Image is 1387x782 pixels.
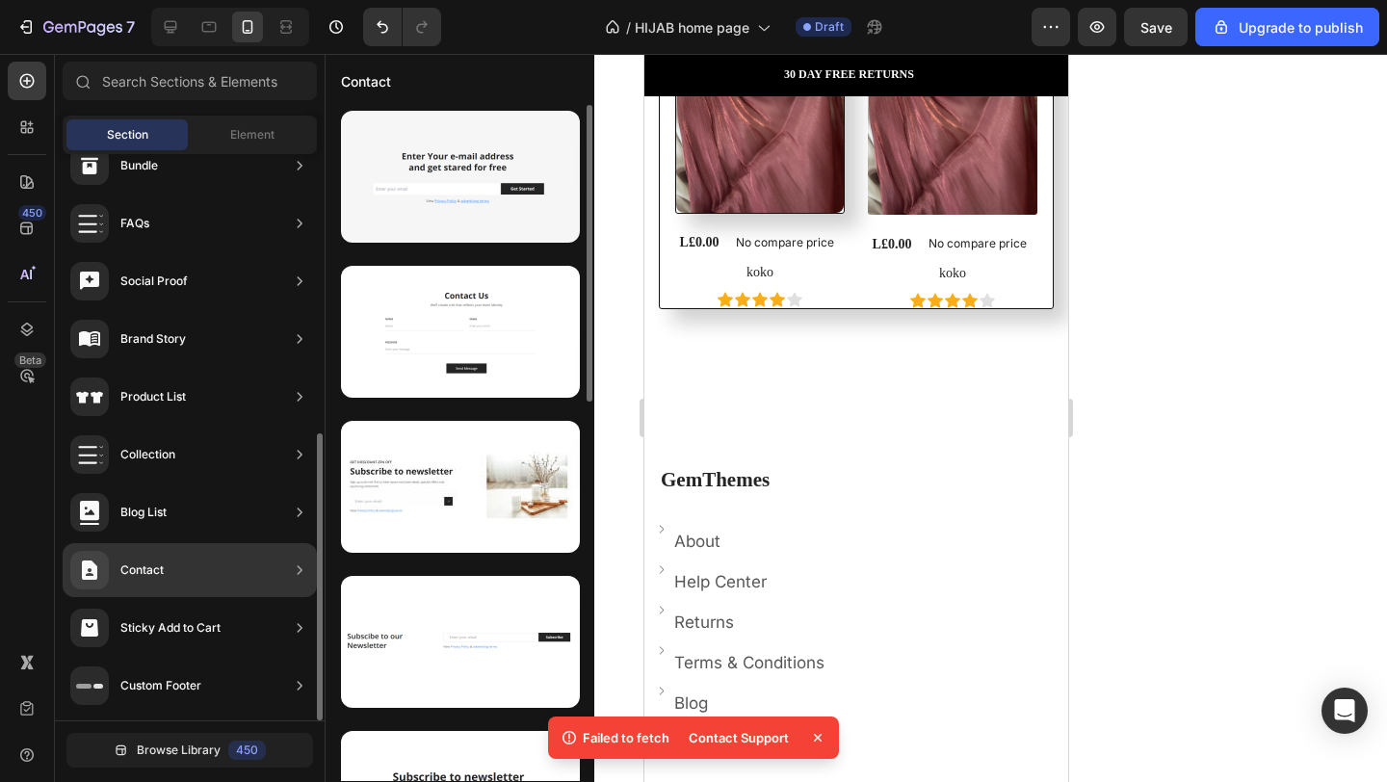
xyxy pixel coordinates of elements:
[120,214,149,233] div: FAQs
[120,676,201,695] div: Custom Footer
[230,126,275,143] span: Element
[677,724,800,751] div: Contact Support
[1140,19,1172,36] span: Save
[137,742,221,759] span: Browse Library
[126,15,135,39] p: 7
[107,126,148,143] span: Section
[228,741,266,760] div: 450
[120,560,164,580] div: Contact
[120,272,188,291] div: Social Proof
[14,352,46,368] div: Beta
[1322,688,1368,734] div: Open Intercom Messenger
[120,387,186,406] div: Product List
[120,329,186,349] div: Brand Story
[8,8,144,46] button: 7
[120,445,175,464] div: Collection
[1195,8,1379,46] button: Upgrade to publish
[626,17,631,38] span: /
[120,503,167,522] div: Blog List
[1124,8,1188,46] button: Save
[583,728,669,747] p: Failed to fetch
[63,62,317,100] input: Search Sections & Elements
[1212,17,1363,38] div: Upgrade to publish
[644,54,1068,782] iframe: Design area
[120,156,158,175] div: Bundle
[363,8,441,46] div: Undo/Redo
[635,17,749,38] span: HIJAB home page
[815,18,844,36] span: Draft
[18,205,46,221] div: 450
[120,618,221,638] div: Sticky Add to Cart
[66,733,313,768] button: Browse Library450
